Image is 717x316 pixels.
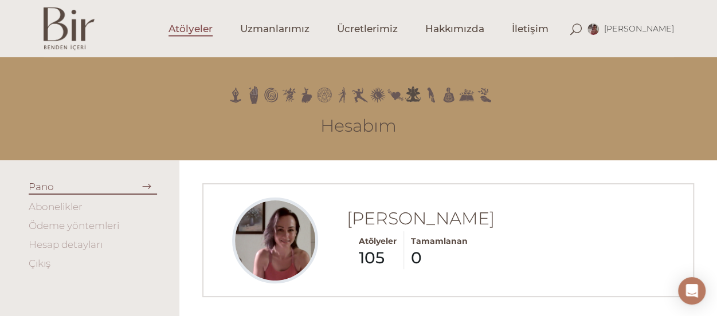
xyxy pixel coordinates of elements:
[411,251,468,264] strong: 0
[359,251,397,264] strong: 105
[29,181,54,192] a: Pano
[678,277,706,305] div: Open Intercom Messenger
[512,22,548,35] span: İletişim
[169,22,213,35] span: Atölyeler
[359,236,397,246] span: Atölyeler
[29,201,83,212] a: Abonelikler
[411,236,468,246] span: Tamamlanan
[29,258,50,269] a: Çıkış
[425,22,484,35] span: Hakkımızda
[240,22,309,35] span: Uzmanlarımız
[604,23,674,34] span: [PERSON_NAME]
[347,212,495,269] div: [PERSON_NAME]
[29,239,103,250] a: Hesap detayları
[337,22,398,35] span: Ücretlerimiz
[29,220,119,231] a: Ödeme yöntemleri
